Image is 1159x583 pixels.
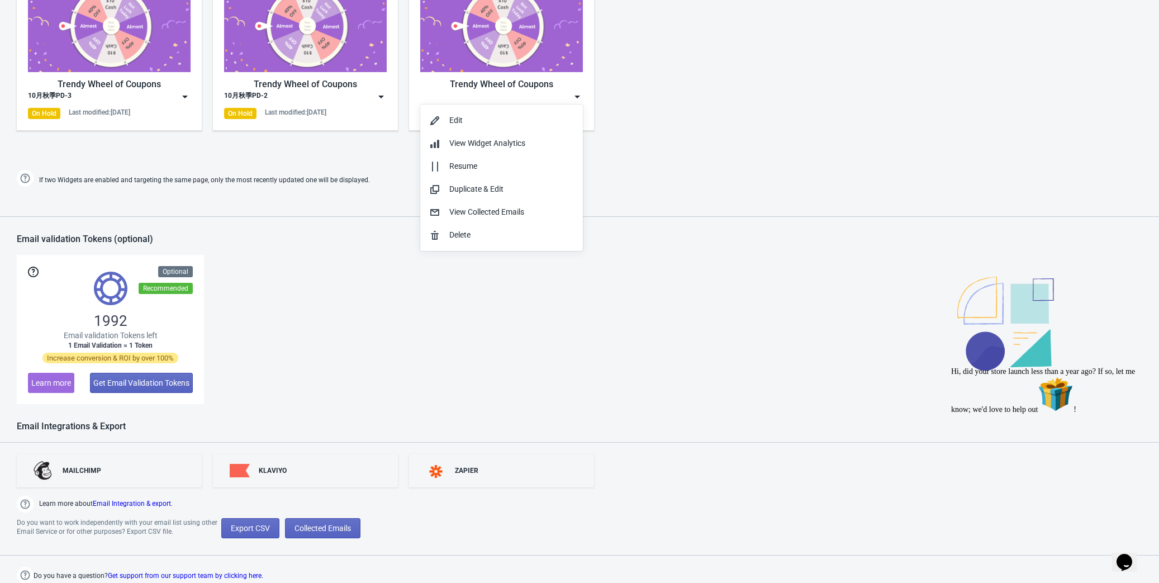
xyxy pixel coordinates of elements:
[224,108,256,119] div: On Hold
[39,499,173,513] span: Learn more about .
[28,91,72,102] div: 10月秋季PD-3
[449,206,574,218] div: View Collected Emails
[63,466,101,475] div: MAILCHIMP
[294,524,351,533] span: Collected Emails
[231,524,270,533] span: Export CSV
[420,109,583,132] button: Edit
[449,160,574,172] div: Resume
[69,108,130,117] div: Last modified: [DATE]
[957,277,1054,371] img: illustration.svg
[449,139,525,148] span: View Widget Analytics
[90,373,193,393] button: Get Email Validation Tokens
[259,466,287,475] div: KLAVIYO
[17,518,221,538] div: Do you want to work independently with your email list using other Email Service or for other pur...
[285,518,360,538] button: Collected Emails
[420,132,583,155] button: View Widget Analytics
[420,178,583,201] button: Duplicate & Edit
[420,201,583,224] button: View Collected Emails
[224,91,268,102] div: 10月秋季PD-2
[91,13,127,49] img: :gift:
[420,78,583,91] div: Trendy Wheel of Coupons
[94,312,127,330] span: 1992
[420,155,583,178] button: Resume
[221,518,279,538] button: Export CSV
[31,378,71,387] span: Learn more
[68,341,153,350] span: 1 Email Validation = 1 Token
[64,330,158,341] span: Email validation Tokens left
[94,272,127,305] img: tokens.svg
[265,108,326,117] div: Last modified: [DATE]
[179,91,191,102] img: dropdown.png
[34,569,263,582] span: Do you have a question?
[28,78,191,91] div: Trendy Wheel of Coupons
[34,461,54,480] img: mailchimp.png
[158,266,193,277] div: Optional
[28,108,60,119] div: On Hold
[449,229,574,241] div: Delete
[4,4,206,51] div: Hi, did your store launch less than a year ago? If so, let me know; we'd love to help out🎁!
[376,91,387,102] img: dropdown.png
[1112,538,1148,572] iframe: chat widget
[108,572,263,580] a: Get support from our support team by clicking here.
[449,183,574,195] div: Duplicate & Edit
[39,171,370,189] span: If two Widgets are enabled and targeting the same page, only the most recently updated one will b...
[426,465,446,478] img: zapier.svg
[4,4,188,51] span: Hi, did your store launch less than a year ago? If so, let me know; we'd love to help out !
[455,466,478,475] div: ZAPIER
[139,283,193,294] div: Recommended
[93,500,171,508] a: Email Integration & export
[224,78,387,91] div: Trendy Wheel of Coupons
[572,91,583,102] img: dropdown.png
[17,170,34,187] img: help.png
[947,363,1148,533] iframe: chat widget
[42,353,178,363] span: Increase conversion & ROI by over 100%
[93,378,189,387] span: Get Email Validation Tokens
[28,373,74,393] button: Learn more
[449,115,574,126] div: Edit
[420,224,583,247] button: Delete
[230,464,250,478] img: klaviyo.png
[17,496,34,513] img: help.png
